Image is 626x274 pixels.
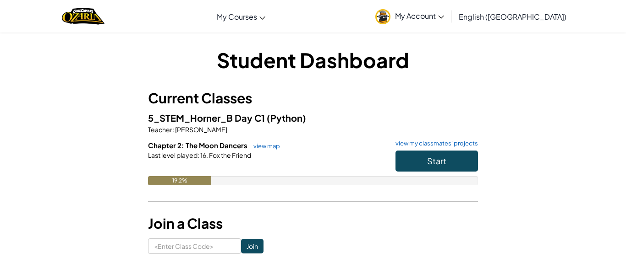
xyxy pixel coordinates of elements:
[148,141,249,150] span: Chapter 2: The Moon Dancers
[267,112,306,124] span: (Python)
[395,11,444,21] span: My Account
[391,140,478,146] a: view my classmates' projects
[241,239,264,253] input: Join
[174,125,227,134] span: [PERSON_NAME]
[459,12,566,21] span: English ([GEOGRAPHIC_DATA])
[172,125,174,134] span: :
[62,7,104,26] a: Ozaria by CodeCombat logo
[148,151,198,159] span: Last level played
[148,238,241,254] input: <Enter Class Code>
[395,150,478,172] button: Start
[375,9,390,24] img: avatar
[199,151,208,159] span: 16.
[249,142,280,150] a: view map
[198,151,199,159] span: :
[148,176,211,185] div: 19.2%
[148,112,267,124] span: 5_STEM_Horner_B Day C1
[371,2,449,31] a: My Account
[217,12,257,21] span: My Courses
[212,4,270,29] a: My Courses
[454,4,571,29] a: English ([GEOGRAPHIC_DATA])
[427,156,446,166] span: Start
[208,151,251,159] span: Fox the Friend
[148,46,478,74] h1: Student Dashboard
[62,7,104,26] img: Home
[148,213,478,234] h3: Join a Class
[148,125,172,134] span: Teacher
[148,88,478,108] h3: Current Classes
